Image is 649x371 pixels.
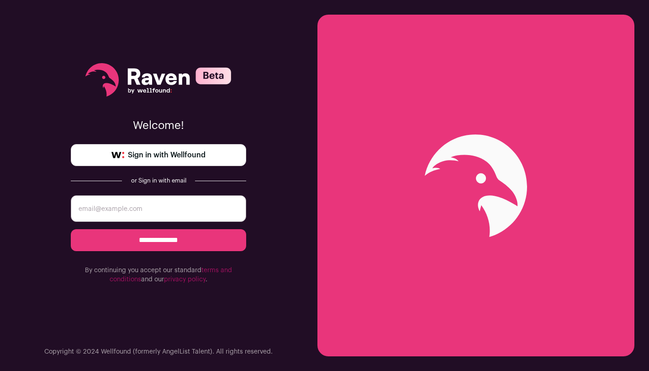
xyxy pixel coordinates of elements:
[71,118,246,133] p: Welcome!
[44,347,273,356] p: Copyright © 2024 Wellfound (formerly AngelList Talent). All rights reserved.
[129,177,188,184] div: or Sign in with email
[71,144,246,166] a: Sign in with Wellfound
[71,195,246,222] input: email@example.com
[164,276,206,283] a: privacy policy
[111,152,124,158] img: wellfound-symbol-flush-black-fb3c872781a75f747ccb3a119075da62bfe97bd399995f84a933054e44a575c4.png
[128,150,206,161] span: Sign in with Wellfound
[71,266,246,284] p: By continuing you accept our standard and our .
